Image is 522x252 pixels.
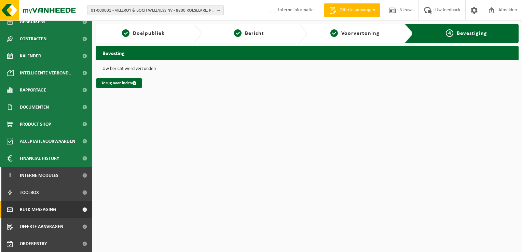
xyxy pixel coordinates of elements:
label: Interne informatie [269,5,314,15]
span: 1 [122,29,129,37]
span: Bevestiging [457,31,487,36]
span: Bericht [245,31,264,36]
span: Intelligente verbond... [20,65,73,82]
span: Bulk Messaging [20,201,56,218]
span: Documenten [20,99,49,116]
span: Rapportage [20,82,46,99]
p: Uw bericht werd verzonden [102,67,512,71]
span: 01-000001 - VILLEROY & BOCH WELLNESS NV - 8800 ROESELARE, POPULIERSTRAAT 1 [91,5,215,16]
span: Offerte aanvragen [338,7,377,14]
span: I [7,167,13,184]
span: Doelpubliek [133,31,165,36]
span: Toolbox [20,184,39,201]
span: 2 [234,29,242,37]
span: 4 [446,29,453,37]
span: Kalender [20,47,41,65]
span: Gebruikers [20,13,45,30]
span: Voorvertoning [341,31,380,36]
span: Contracten [20,30,46,47]
span: 3 [330,29,338,37]
span: Financial History [20,150,59,167]
button: 01-000001 - VILLEROY & BOCH WELLNESS NV - 8800 ROESELARE, POPULIERSTRAAT 1 [87,5,224,15]
span: Product Shop [20,116,51,133]
h2: Bevesting [96,46,519,59]
a: Terug naar index [96,78,142,88]
span: Acceptatievoorwaarden [20,133,75,150]
a: Offerte aanvragen [324,3,380,17]
span: Offerte aanvragen [20,218,63,235]
span: Interne modules [20,167,58,184]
